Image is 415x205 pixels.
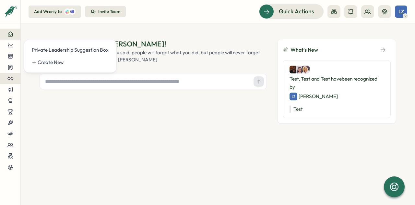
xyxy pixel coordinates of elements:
a: Create New [29,56,111,69]
div: Private Leadership Suggestion Box [32,46,109,54]
button: Invite Team [85,6,126,18]
div: Create New [38,59,109,66]
img: Test User 1 [290,66,297,73]
button: Add Wrenly to [29,6,81,18]
div: [PERSON_NAME] [290,92,338,100]
span: LZ [292,94,295,99]
button: LZ [395,6,407,18]
button: Quick Actions [259,4,324,19]
span: LZ [398,9,404,14]
div: People will forget what you said, people will forget what you did, but people will never forget h... [60,49,267,63]
p: Test [290,106,384,113]
div: Test, Test and Test have been recognized by [290,66,384,100]
span: What's New [290,46,318,54]
div: Add Wrenly to [34,9,62,15]
img: Test User 3 [302,66,310,73]
img: Test User 2 [296,66,303,73]
span: Quick Actions [279,7,314,16]
div: Invite Team [98,9,120,15]
a: Private Leadership Suggestion Box [29,44,111,56]
div: Good morning , [PERSON_NAME] ! [60,39,267,49]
